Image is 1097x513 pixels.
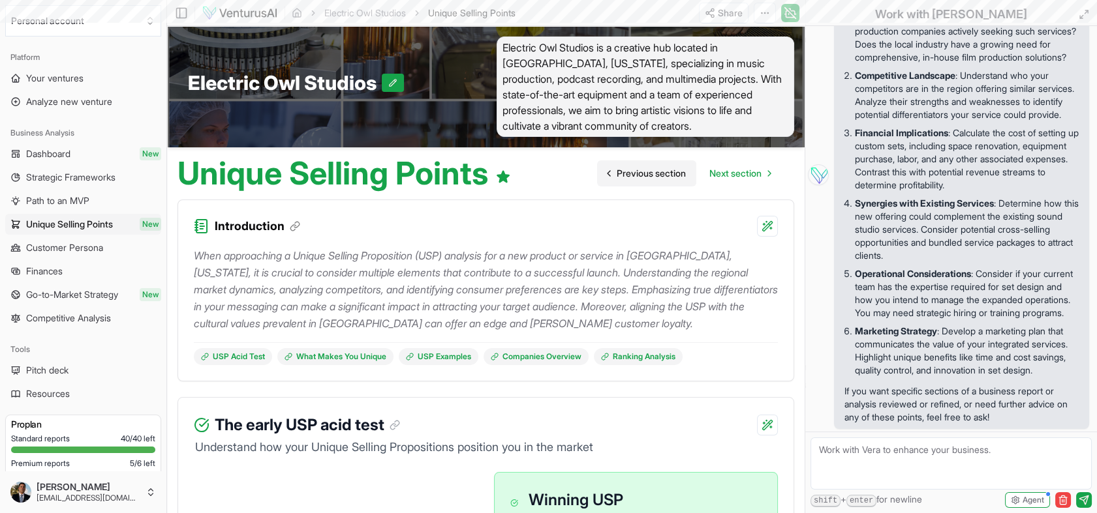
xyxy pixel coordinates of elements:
span: Analyze new venture [26,95,112,108]
kbd: shift [811,495,841,507]
strong: Synergies with Existing Services [855,198,994,209]
a: Path to an MVP [5,190,161,211]
span: New [140,218,161,231]
span: Competitive Analysis [26,312,111,325]
a: Ranking Analysis [594,348,683,365]
span: Agent [1023,495,1044,505]
p: : Develop a marketing plan that communicates the value of your integrated services. Highlight uni... [855,325,1079,377]
a: Go to previous page [597,160,696,186]
span: Finances [26,265,63,278]
span: Next section [709,167,762,180]
a: Pitch deck [5,360,161,381]
p: : Understand who your competitors are in the region offering similar services. Analyze their stre... [855,69,1079,121]
a: DashboardNew [5,143,161,164]
a: Companies Overview [484,348,589,365]
a: Resources [5,383,161,404]
span: 5 / 6 left [130,458,155,469]
nav: pagination [597,160,781,186]
a: Unique Selling PointsNew [5,214,161,235]
span: Strategic Frameworks [26,171,116,184]
p: Understand how your Unique Selling Propositions position you in the market [194,438,778,456]
a: Go-to-Market StrategyNew [5,284,161,305]
a: Your ventures [5,68,161,89]
p: : Consider if your current team has the expertise required for set design and how you intend to m... [855,267,1079,319]
p: When approaching a Unique Selling Proposition (USP) analysis for a new product or service in [GEO... [194,247,778,332]
div: Business Analysis [5,123,161,143]
strong: Competitive Landscape [855,70,955,81]
span: [EMAIL_ADDRESS][DOMAIN_NAME] [37,493,140,503]
span: Resources [26,387,70,400]
h1: Unique Selling Points [178,158,511,189]
h3: Introduction [215,217,300,235]
button: [PERSON_NAME][EMAIL_ADDRESS][DOMAIN_NAME] [5,476,161,508]
a: Go to next page [699,160,781,186]
span: Unique Selling Points [26,218,113,231]
a: What Makes You Unique [277,348,394,365]
h3: Pro plan [11,418,155,431]
span: + for newline [811,493,922,507]
span: New [140,147,161,160]
p: : Determine how this new offering could complement the existing sound studio services. Consider p... [855,197,1079,262]
a: Competitive Analysis [5,308,161,329]
span: Customer Persona [26,241,103,254]
button: Agent [1005,492,1050,508]
a: Finances [5,261,161,282]
span: Pitch deck [26,364,69,377]
span: Electric Owl Studios [188,71,382,95]
a: Analyze new venture [5,91,161,112]
h3: The early USP acid test [215,413,400,437]
span: Your ventures [26,72,84,85]
span: New [140,288,161,301]
img: Vera [808,164,829,185]
span: Path to an MVP [26,194,89,207]
span: Go-to-Market Strategy [26,288,118,301]
span: Dashboard [26,147,70,160]
span: 40 / 40 left [121,433,155,444]
span: [PERSON_NAME] [37,481,140,493]
span: Previous section [617,167,686,180]
span: Standard reports [11,433,70,444]
a: Customer Persona [5,237,161,258]
strong: Marketing Strategy [855,325,937,336]
a: USP Acid Test [194,348,272,365]
a: USP Examples [399,348,478,365]
div: Platform [5,47,161,68]
strong: Financial Implications [855,127,948,138]
h3: Winning USP [529,488,762,512]
div: Tools [5,339,161,360]
img: ACg8ocKh1L7Yh5VgSDN2YOPfB6bExbAf4_p3LJia384IOMDxnuMg=s96-c [10,482,31,503]
span: Premium reports [11,458,70,469]
a: Strategic Frameworks [5,167,161,188]
span: Electric Owl Studios is a creative hub located in [GEOGRAPHIC_DATA], [US_STATE], specializing in ... [497,37,795,137]
p: If you want specific sections of a business report or analysis reviewed or refined, or need furth... [844,385,1079,424]
kbd: enter [846,495,876,507]
p: : Calculate the cost of setting up custom sets, including space renovation, equipment purchase, l... [855,126,1079,192]
strong: Operational Considerations [855,268,971,279]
